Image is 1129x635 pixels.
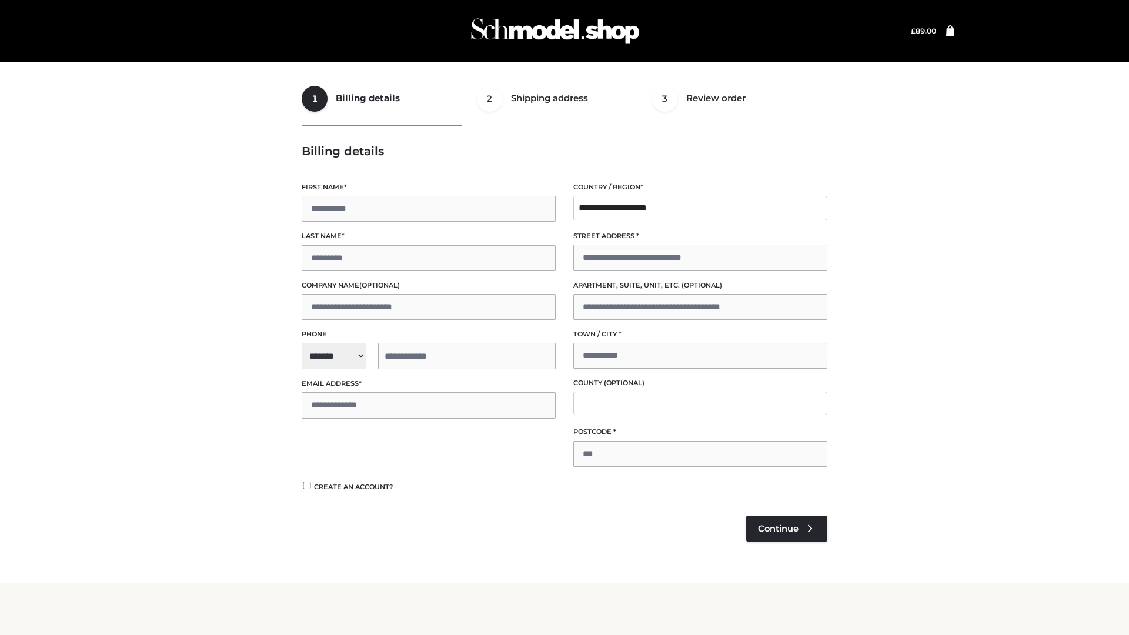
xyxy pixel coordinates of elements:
[573,426,827,437] label: Postcode
[302,230,556,242] label: Last name
[911,26,916,35] span: £
[746,516,827,542] a: Continue
[573,182,827,193] label: Country / Region
[911,26,936,35] bdi: 89.00
[302,482,312,489] input: Create an account?
[467,8,643,54] img: Schmodel Admin 964
[302,280,556,291] label: Company name
[359,281,400,289] span: (optional)
[758,523,799,534] span: Continue
[302,144,827,158] h3: Billing details
[573,230,827,242] label: Street address
[911,26,936,35] a: £89.00
[573,377,827,389] label: County
[604,379,644,387] span: (optional)
[302,329,556,340] label: Phone
[302,182,556,193] label: First name
[302,378,556,389] label: Email address
[573,329,827,340] label: Town / City
[573,280,827,291] label: Apartment, suite, unit, etc.
[682,281,722,289] span: (optional)
[314,483,393,491] span: Create an account?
